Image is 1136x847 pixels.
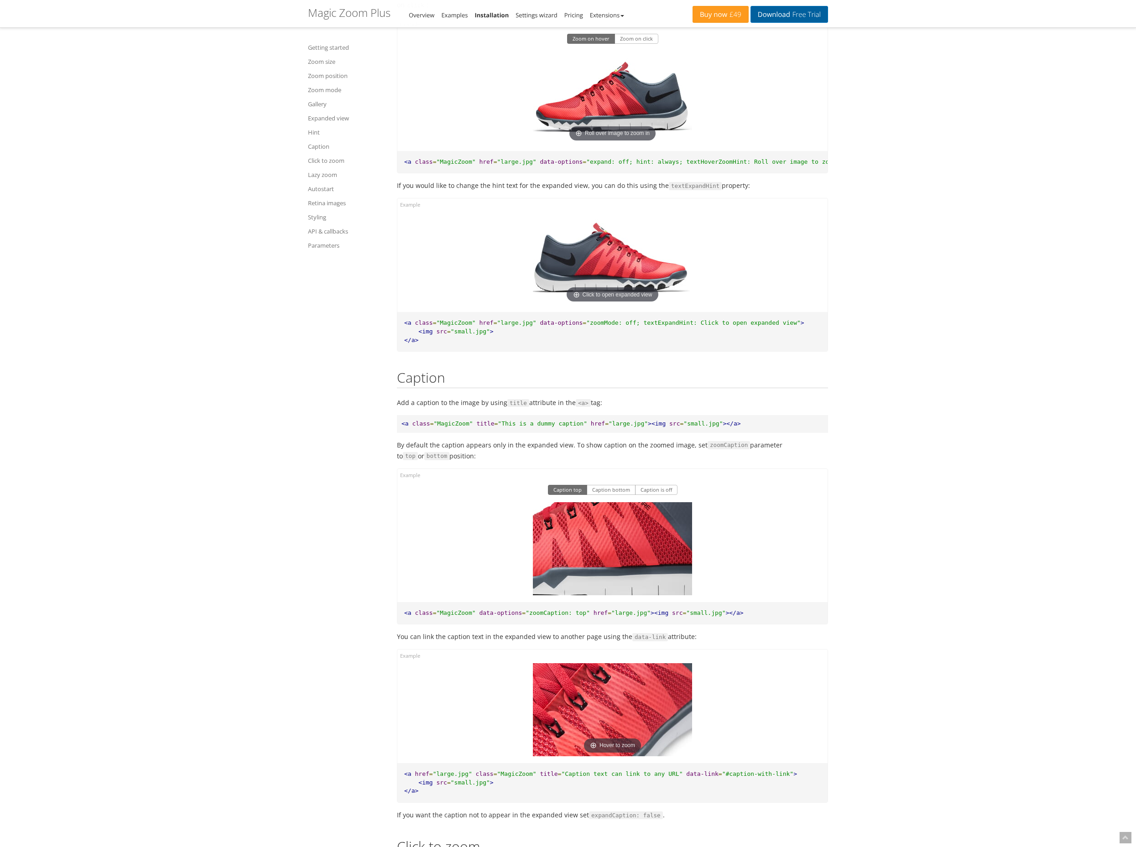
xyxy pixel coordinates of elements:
[540,158,583,165] span: data-options
[801,319,804,326] span: >
[308,212,386,223] a: Styling
[433,158,437,165] span: =
[591,420,605,427] span: href
[495,420,498,427] span: =
[669,420,680,427] span: src
[429,770,433,777] span: =
[611,609,651,616] span: "large.jpg"
[430,420,434,427] span: =
[441,11,468,19] a: Examples
[561,770,683,777] span: "Caption text can link to any URL"
[564,11,583,19] a: Pricing
[308,70,386,81] a: Zoom position
[418,779,433,786] span: <img
[548,485,587,495] button: Caption top
[409,11,434,19] a: Overview
[418,328,433,335] span: <img
[490,779,494,786] span: >
[497,319,537,326] span: "large.jpg"
[693,6,749,23] a: Buy now£49
[719,770,722,777] span: =
[586,319,801,326] span: "zoomMode: off; textExpandHint: Click to open expanded view"
[683,420,723,427] span: "small.jpg"
[308,141,386,152] a: Caption
[540,770,558,777] span: title
[576,399,591,407] code: <a>
[404,158,412,165] span: <a
[608,609,611,616] span: =
[586,158,1004,165] span: "expand: off; hint: always; textHoverZoomHint: Roll over image to zoom in; textClickZoomHint: Cli...
[308,226,386,237] a: API & callbacks
[723,420,740,427] span: ></a>
[615,34,658,44] button: Zoom on click
[494,158,497,165] span: =
[308,7,391,19] h1: Magic Zoom Plus
[583,319,586,326] span: =
[404,609,412,616] span: <a
[308,127,386,138] a: Hint
[436,319,475,326] span: "MagicZoom"
[635,485,677,495] button: Caption is off
[403,452,418,460] code: top
[686,609,725,616] span: "small.jpg"
[583,158,586,165] span: =
[397,370,828,388] h2: Caption
[594,609,608,616] span: href
[308,183,386,194] a: Autostart
[516,11,558,19] a: Settings wizard
[672,609,683,616] span: src
[750,6,828,23] a: DownloadFree Trial
[589,811,663,820] code: expandCaption: false
[415,319,433,326] span: class
[474,11,509,19] a: Installation
[308,169,386,180] a: Lazy zoom
[404,787,418,794] span: </a>
[433,770,472,777] span: "large.jpg"
[494,770,497,777] span: =
[494,319,497,326] span: =
[436,779,447,786] span: src
[490,328,494,335] span: >
[526,609,590,616] span: "zoomCaption: top"
[436,328,447,335] span: src
[447,328,451,335] span: =
[590,11,624,19] a: Extensions
[648,420,666,427] span: ><img
[436,158,475,165] span: "MagicZoom"
[404,770,412,777] span: <a
[680,420,684,427] span: =
[609,420,648,427] span: "large.jpg"
[476,770,494,777] span: class
[424,452,450,460] code: bottom
[415,158,433,165] span: class
[447,779,451,786] span: =
[587,485,636,495] button: Caption bottom
[451,328,490,335] span: "small.jpg"
[308,240,386,251] a: Parameters
[708,441,750,449] code: zoomCaption
[412,420,430,427] span: class
[533,212,692,305] a: Click to open expanded view
[522,609,526,616] span: =
[479,609,522,616] span: data-options
[308,113,386,124] a: Expanded view
[308,197,386,208] a: Retina images
[404,337,418,343] span: </a>
[507,399,529,407] code: title
[790,11,821,18] span: Free Trial
[433,609,437,616] span: =
[415,770,429,777] span: href
[725,609,743,616] span: ></a>
[476,420,494,427] span: title
[479,158,493,165] span: href
[533,51,692,144] a: Roll over image to zoom in
[433,319,437,326] span: =
[308,99,386,109] a: Gallery
[727,11,741,18] span: £49
[415,609,433,616] span: class
[308,155,386,166] a: Click to zoom
[686,770,718,777] span: data-link
[479,319,493,326] span: href
[404,319,412,326] span: <a
[308,84,386,95] a: Zoom mode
